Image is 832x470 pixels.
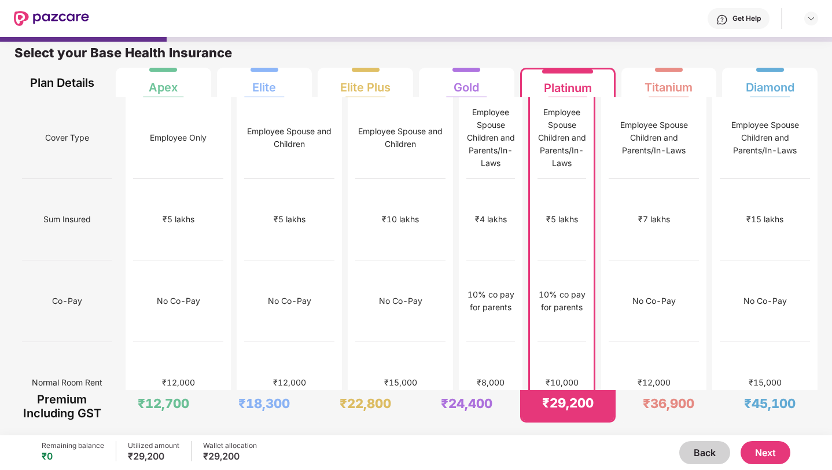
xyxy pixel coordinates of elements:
div: ₹29,200 [128,450,179,462]
div: ₹29,200 [203,450,257,462]
div: ₹22,800 [340,395,391,412]
div: Elite Plus [340,71,391,94]
div: Gold [454,71,479,94]
div: ₹10,000 [546,376,579,389]
div: Employee Spouse and Children [355,125,446,150]
div: Apex [149,71,178,94]
div: Employee Only [150,131,207,144]
div: Select your Base Health Insurance [14,45,818,68]
div: Employee Spouse Children and Parents/In-Laws [609,119,699,157]
div: ₹5 lakhs [546,213,578,226]
span: Sum Insured [43,208,91,230]
div: ₹5 lakhs [163,213,194,226]
div: ₹8,000 [477,376,505,389]
div: ₹18,300 [238,395,290,412]
div: ₹7 lakhs [638,213,670,226]
button: Next [741,441,790,464]
div: ₹4 lakhs [475,213,507,226]
div: ₹0 [42,450,104,462]
div: Employee Spouse Children and Parents/In-Laws [720,119,810,157]
div: Diamond [746,71,794,94]
div: Elite [252,71,276,94]
div: ₹10 lakhs [382,213,419,226]
img: svg+xml;base64,PHN2ZyBpZD0iSGVscC0zMngzMiIgeG1sbnM9Imh0dHA6Ly93d3cudzMub3JnLzIwMDAvc3ZnIiB3aWR0aD... [716,14,728,25]
div: No Co-Pay [632,295,676,307]
div: Get Help [732,14,761,23]
div: No Co-Pay [157,295,200,307]
span: Cover Type [45,127,89,149]
div: ₹15 lakhs [746,213,783,226]
div: Platinum [544,72,592,95]
div: ₹15,000 [749,376,782,389]
div: Premium Including GST [22,390,102,423]
div: ₹29,200 [542,395,594,411]
div: ₹12,000 [638,376,671,389]
div: ₹12,000 [273,376,306,389]
div: Plan Details [22,68,102,97]
div: Remaining balance [42,441,104,450]
span: Co-Pay [52,290,82,312]
div: ₹36,900 [643,395,694,412]
div: ₹24,400 [441,395,492,412]
div: ₹12,000 [162,376,195,389]
div: No Co-Pay [743,295,787,307]
div: Titanium [645,71,693,94]
button: Back [679,441,730,464]
div: ₹5 lakhs [274,213,305,226]
div: Employee Spouse and Children [244,125,334,150]
span: Normal Room Rent [32,372,102,394]
div: ₹12,700 [138,395,189,412]
div: Wallet allocation [203,441,257,450]
img: New Pazcare Logo [14,11,89,26]
div: Employee Spouse Children and Parents/In-Laws [538,106,586,170]
div: No Co-Pay [379,295,422,307]
img: svg+xml;base64,PHN2ZyBpZD0iRHJvcGRvd24tMzJ4MzIiIHhtbG5zPSJodHRwOi8vd3d3LnczLm9yZy8yMDAwL3N2ZyIgd2... [807,14,816,23]
div: Utilized amount [128,441,179,450]
div: 10% co pay for parents [538,288,586,314]
div: Employee Spouse Children and Parents/In-Laws [466,106,515,170]
div: 10% co pay for parents [466,288,515,314]
div: No Co-Pay [268,295,311,307]
div: ₹15,000 [384,376,417,389]
div: ₹45,100 [744,395,796,412]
